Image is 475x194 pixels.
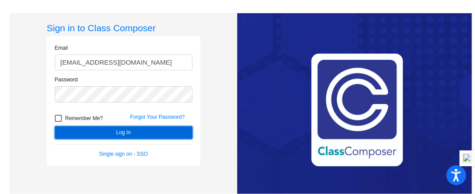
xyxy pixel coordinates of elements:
[99,151,148,157] a: Single sign on - SSO
[47,22,200,33] h3: Sign in to Class Composer
[130,114,185,120] a: Forgot Your Password?
[65,113,103,124] span: Remember Me?
[55,44,68,52] label: Email
[55,126,193,139] button: Log In
[55,76,78,84] label: Password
